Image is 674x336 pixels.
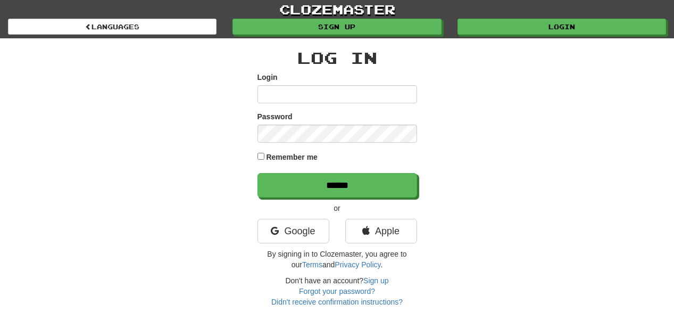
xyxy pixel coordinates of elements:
[345,219,417,243] a: Apple
[8,19,217,35] a: Languages
[257,49,417,67] h2: Log In
[257,275,417,307] div: Don't have an account?
[257,203,417,214] p: or
[257,249,417,270] p: By signing in to Clozemaster, you agree to our and .
[363,276,388,285] a: Sign up
[271,298,403,306] a: Didn't receive confirmation instructions?
[232,19,441,35] a: Sign up
[302,260,322,269] a: Terms
[257,219,329,243] a: Google
[299,287,375,296] a: Forgot your password?
[257,111,293,122] label: Password
[257,72,278,83] label: Login
[266,152,318,162] label: Remember me
[457,19,666,35] a: Login
[335,260,380,269] a: Privacy Policy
